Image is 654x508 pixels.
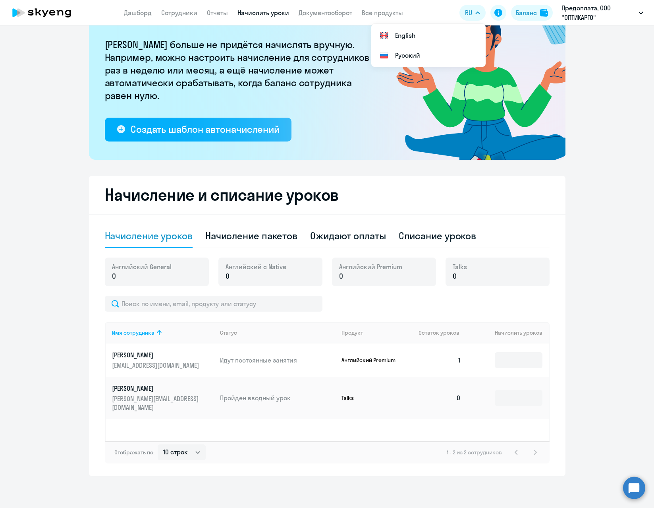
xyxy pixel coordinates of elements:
[226,262,286,271] span: Английский с Native
[467,322,548,343] th: Начислить уроков
[112,384,214,412] a: [PERSON_NAME][PERSON_NAME][EMAIL_ADDRESS][DOMAIN_NAME]
[112,271,116,281] span: 0
[511,5,553,21] button: Балансbalance
[453,271,457,281] span: 0
[105,229,193,242] div: Начисление уроков
[124,9,152,17] a: Дашборд
[220,329,237,336] div: Статус
[412,377,468,419] td: 0
[105,185,550,204] h2: Начисление и списание уроков
[220,394,335,402] p: Пройден вводный урок
[341,329,412,336] div: Продукт
[558,3,647,22] button: Предоплата, ООО "ОПТИКАРГО"
[112,329,154,336] div: Имя сотрудника
[112,351,201,359] p: [PERSON_NAME]
[226,271,230,281] span: 0
[207,9,228,17] a: Отчеты
[131,123,280,136] div: Создать шаблон автоначислений
[310,229,386,242] div: Ожидают оплаты
[447,449,502,456] span: 1 - 2 из 2 сотрудников
[341,394,401,401] p: Talks
[419,329,459,336] span: Остаток уроков
[114,449,154,456] span: Отображать по:
[412,343,468,377] td: 1
[105,38,375,102] p: [PERSON_NAME] больше не придётся начислять вручную. Например, можно настроить начисление для сотр...
[379,50,389,60] img: Русский
[341,357,401,364] p: Английский Premium
[237,9,289,17] a: Начислить уроки
[465,8,472,17] span: RU
[112,262,172,271] span: Английский General
[341,329,363,336] div: Продукт
[161,9,197,17] a: Сотрудники
[112,329,214,336] div: Имя сотрудника
[516,8,537,17] div: Баланс
[112,351,214,370] a: [PERSON_NAME][EMAIL_ADDRESS][DOMAIN_NAME]
[362,9,403,17] a: Все продукты
[112,384,201,393] p: [PERSON_NAME]
[371,24,486,67] ul: RU
[399,229,477,242] div: Списание уроков
[220,356,335,365] p: Идут постоянные занятия
[459,5,486,21] button: RU
[205,229,297,242] div: Начисление пакетов
[105,118,291,142] button: Создать шаблон автоначислений
[339,262,402,271] span: Английский Premium
[540,9,548,17] img: balance
[379,31,389,40] img: English
[112,361,201,370] p: [EMAIL_ADDRESS][DOMAIN_NAME]
[453,262,467,271] span: Talks
[112,394,201,412] p: [PERSON_NAME][EMAIL_ADDRESS][DOMAIN_NAME]
[561,3,635,22] p: Предоплата, ООО "ОПТИКАРГО"
[299,9,352,17] a: Документооборот
[105,296,322,312] input: Поиск по имени, email, продукту или статусу
[220,329,335,336] div: Статус
[339,271,343,281] span: 0
[419,329,468,336] div: Остаток уроков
